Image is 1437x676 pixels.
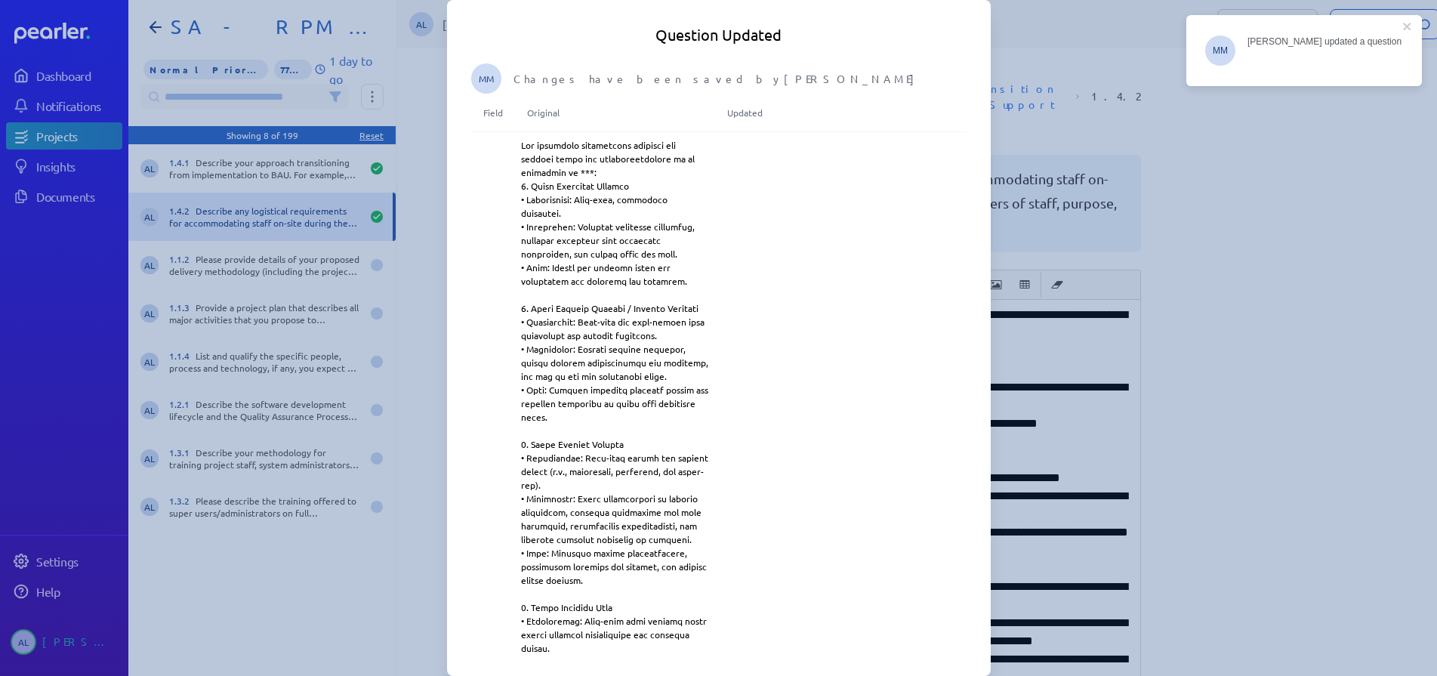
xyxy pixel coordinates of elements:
h5: Question Updated [471,24,967,45]
span: Michelle Manuel [1205,35,1235,66]
td: Updated [715,94,967,132]
td: Original [515,94,715,132]
button: close [1402,20,1413,32]
td: Field [471,94,515,132]
div: [PERSON_NAME] updated a question [1247,35,1403,66]
span: Michelle Manuel [471,63,501,94]
p: Changes have been saved by [PERSON_NAME] [513,63,922,94]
